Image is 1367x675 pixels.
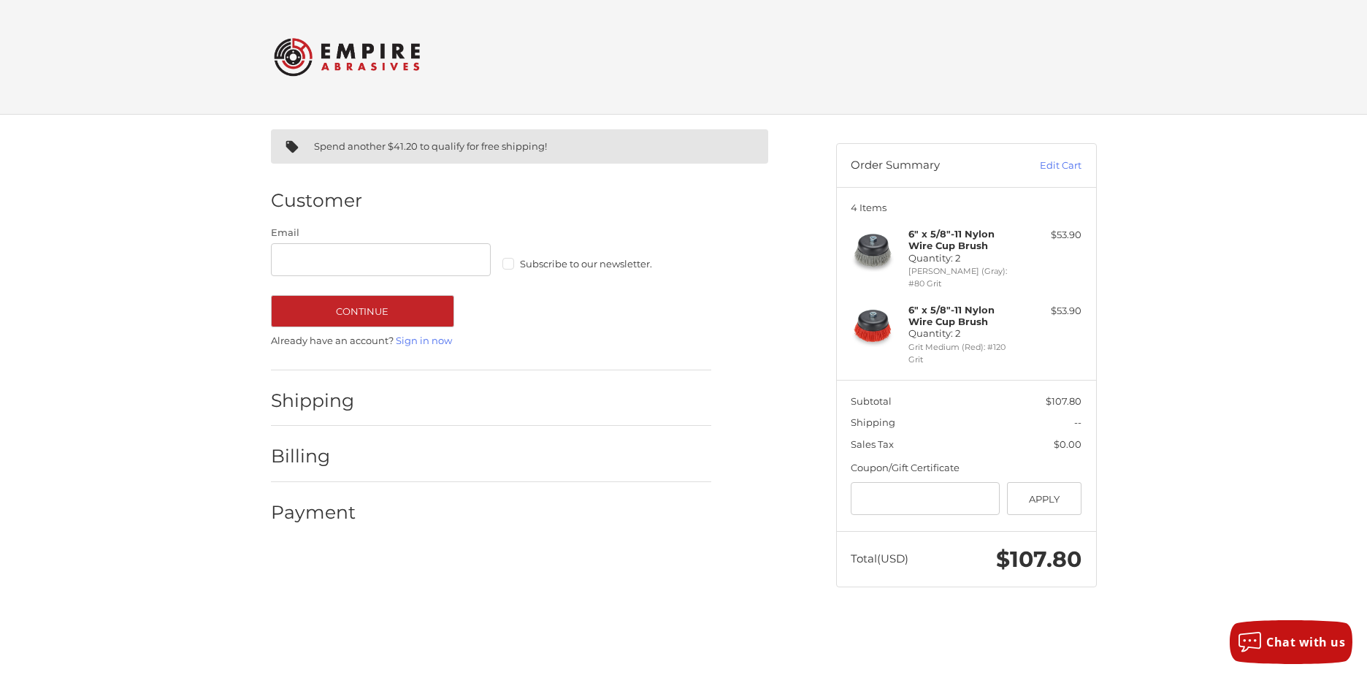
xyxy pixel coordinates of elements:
[274,28,420,85] img: Empire Abrasives
[1074,416,1081,428] span: --
[271,445,356,468] h2: Billing
[1230,620,1352,664] button: Chat with us
[851,159,1008,173] h3: Order Summary
[271,389,356,412] h2: Shipping
[1007,482,1082,515] button: Apply
[851,461,1081,476] div: Coupon/Gift Certificate
[851,552,908,565] span: Total (USD)
[1046,395,1081,407] span: $107.80
[908,304,995,327] strong: 6" x 5/8"-11 Nylon Wire Cup Brush
[851,202,1081,213] h3: 4 Items
[271,334,711,348] p: Already have an account?
[271,501,356,524] h2: Payment
[908,228,995,251] strong: 6" x 5/8"-11 Nylon Wire Cup Brush
[271,226,491,240] label: Email
[996,546,1081,573] span: $107.80
[908,265,1020,289] li: [PERSON_NAME] (Gray): #80 Grit
[1008,159,1081,173] a: Edit Cart
[851,395,892,407] span: Subtotal
[314,140,547,152] span: Spend another $41.20 to qualify for free shipping!
[851,416,895,428] span: Shipping
[271,295,454,327] button: Continue
[1024,304,1081,319] div: $53.90
[271,189,362,212] h2: Customer
[1054,438,1081,450] span: $0.00
[1024,228,1081,243] div: $53.90
[851,438,894,450] span: Sales Tax
[396,335,452,346] a: Sign in now
[908,228,1020,264] h4: Quantity: 2
[851,482,1000,515] input: Gift Certificate or Coupon Code
[908,304,1020,340] h4: Quantity: 2
[1266,634,1345,650] span: Chat with us
[520,258,652,270] span: Subscribe to our newsletter.
[908,341,1020,365] li: Grit Medium (Red): #120 Grit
